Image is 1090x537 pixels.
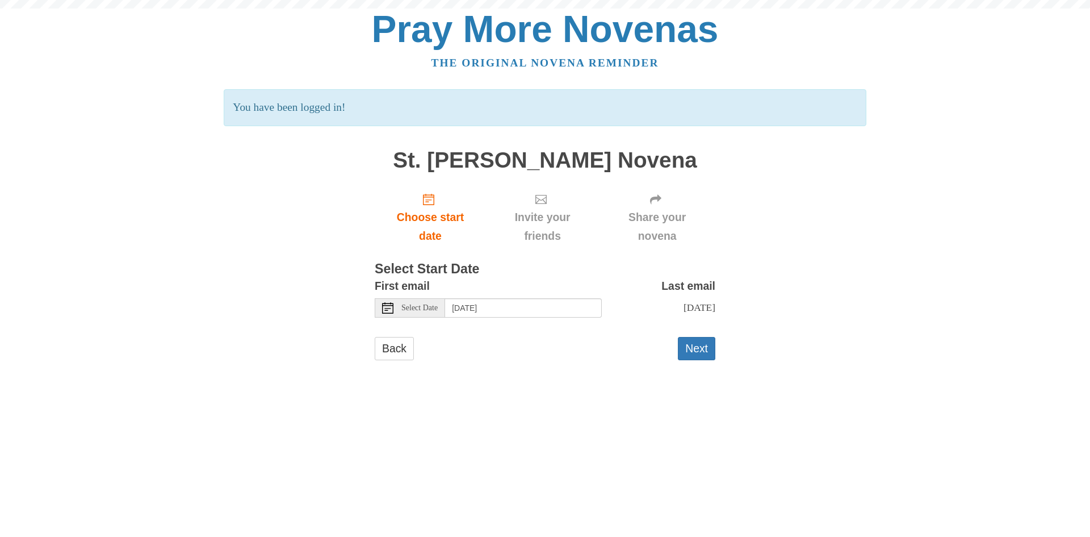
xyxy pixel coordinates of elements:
[372,8,719,50] a: Pray More Novenas
[431,57,659,69] a: The original novena reminder
[375,184,486,251] a: Choose start date
[497,208,588,245] span: Invite your friends
[386,208,475,245] span: Choose start date
[375,148,715,173] h1: St. [PERSON_NAME] Novena
[661,277,715,295] label: Last email
[678,337,715,360] button: Next
[610,208,704,245] span: Share your novena
[599,184,715,251] div: Click "Next" to confirm your start date first.
[224,89,866,126] p: You have been logged in!
[375,337,414,360] a: Back
[375,262,715,277] h3: Select Start Date
[401,304,438,312] span: Select Date
[684,302,715,313] span: [DATE]
[486,184,599,251] div: Click "Next" to confirm your start date first.
[375,277,430,295] label: First email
